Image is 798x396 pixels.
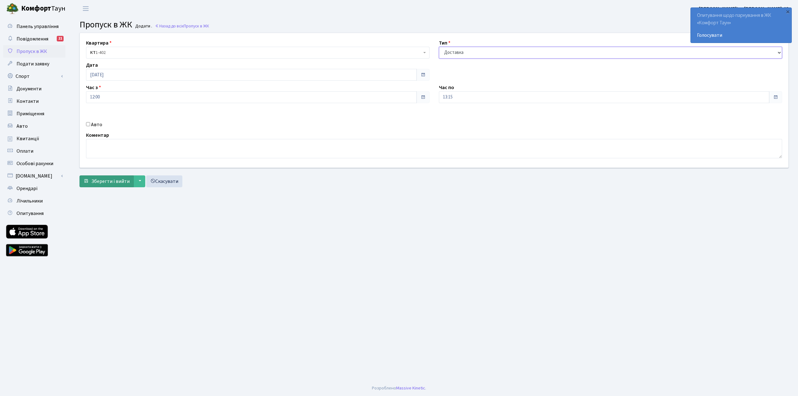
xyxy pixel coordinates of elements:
span: Особові рахунки [17,160,53,167]
b: КТ [90,50,96,56]
span: <b>КТ</b>&nbsp;&nbsp;&nbsp;&nbsp;1-402 [86,47,430,59]
a: Документи [3,83,65,95]
button: Переключити навігацію [78,3,94,14]
label: Час по [439,84,454,91]
a: Скасувати [146,175,182,187]
label: Коментар [86,131,109,139]
a: [PERSON_NAME]’єв [PERSON_NAME]. Ю. [699,5,791,12]
img: logo.png [6,2,19,15]
a: Особові рахунки [3,157,65,170]
label: Час з [86,84,101,91]
a: Голосувати [697,31,785,39]
div: Розроблено . [372,385,426,392]
span: Повідомлення [17,36,48,42]
span: Квитанції [17,135,39,142]
span: Контакти [17,98,39,105]
span: Оплати [17,148,33,155]
span: Орендарі [17,185,37,192]
label: Дата [86,61,98,69]
a: Пропуск в ЖК [3,45,65,58]
span: Таун [21,3,65,14]
span: Пропуск в ЖК [79,18,132,31]
a: Панель управління [3,20,65,33]
a: Massive Kinetic [396,385,425,391]
span: Пропуск в ЖК [184,23,209,29]
a: Оплати [3,145,65,157]
b: Комфорт [21,3,51,13]
span: Подати заявку [17,60,49,67]
span: Зберегти і вийти [91,178,130,185]
div: Опитування щодо паркування в ЖК «Комфорт Таун» [691,8,791,43]
a: Подати заявку [3,58,65,70]
div: 21 [57,36,64,41]
span: Лічильники [17,198,43,204]
span: <b>КТ</b>&nbsp;&nbsp;&nbsp;&nbsp;1-402 [90,50,422,56]
span: Авто [17,123,28,130]
span: Пропуск в ЖК [17,48,47,55]
a: Приміщення [3,107,65,120]
span: Документи [17,85,41,92]
label: Тип [439,39,450,47]
label: Квартира [86,39,112,47]
button: Зберегти і вийти [79,175,134,187]
span: Панель управління [17,23,59,30]
a: Контакти [3,95,65,107]
span: Опитування [17,210,44,217]
a: Спорт [3,70,65,83]
label: Авто [91,121,102,128]
a: Лічильники [3,195,65,207]
a: Авто [3,120,65,132]
a: Квитанції [3,132,65,145]
a: Повідомлення21 [3,33,65,45]
a: Опитування [3,207,65,220]
a: [DOMAIN_NAME] [3,170,65,182]
span: Приміщення [17,110,44,117]
small: Додати . [134,24,152,29]
a: Назад до всіхПропуск в ЖК [155,23,209,29]
a: Орендарі [3,182,65,195]
div: × [785,8,791,15]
